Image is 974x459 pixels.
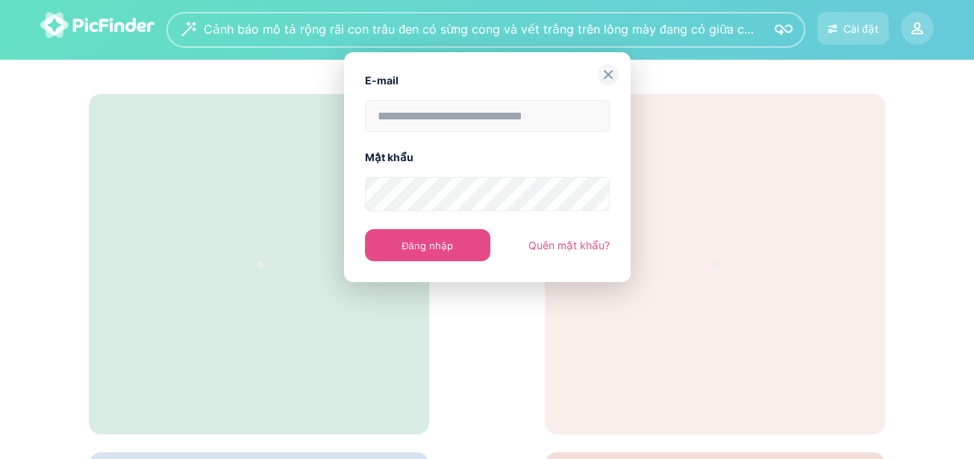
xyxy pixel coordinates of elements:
[402,240,453,252] font: Đăng nhập
[365,151,413,163] font: Mật khẩu
[528,239,610,252] font: Quên mật khẩu?
[365,229,490,261] button: Đăng nhập
[598,64,619,85] img: close-grey.svg
[365,74,399,87] font: E-mail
